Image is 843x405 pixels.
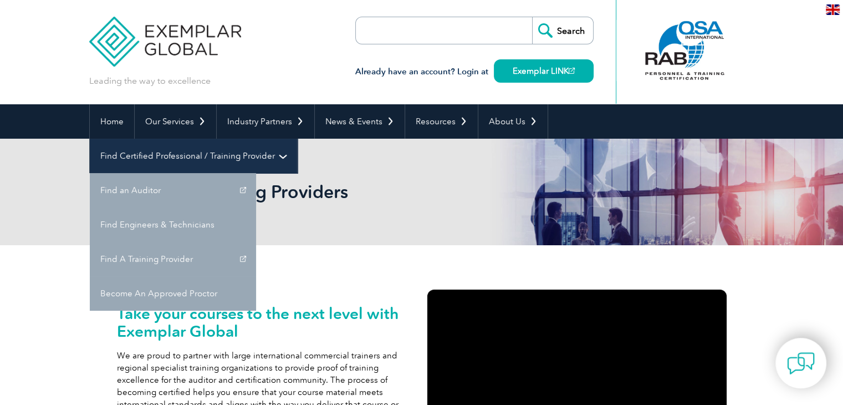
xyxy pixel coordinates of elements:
[90,104,134,139] a: Home
[315,104,405,139] a: News & Events
[532,17,593,44] input: Search
[90,242,256,276] a: Find A Training Provider
[494,59,594,83] a: Exemplar LINK
[90,139,297,173] a: Find Certified Professional / Training Provider
[89,75,211,87] p: Leading the way to excellence
[117,305,416,340] h2: Take your courses to the next level with Exemplar Global
[90,207,256,242] a: Find Engineers & Technicians
[90,173,256,207] a: Find an Auditor
[90,276,256,311] a: Become An Approved Proctor
[89,183,555,201] h2: Programs for Training Providers
[217,104,314,139] a: Industry Partners
[787,350,815,377] img: contact-chat.png
[569,68,575,74] img: open_square.png
[135,104,216,139] a: Our Services
[405,104,478,139] a: Resources
[355,65,594,79] h3: Already have an account? Login at
[826,4,840,15] img: en
[478,104,548,139] a: About Us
